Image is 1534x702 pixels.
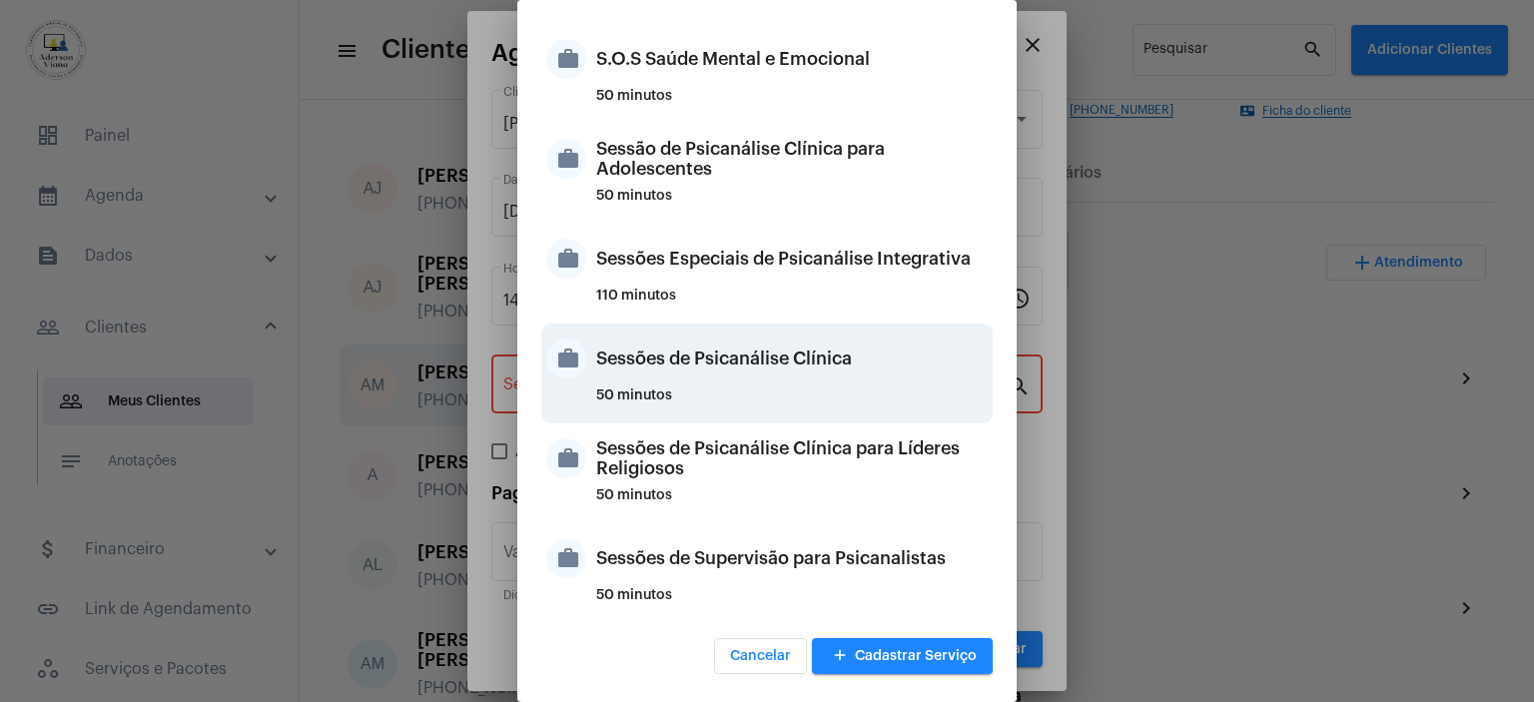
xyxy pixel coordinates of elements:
mat-icon: work [546,438,586,478]
div: 50 minutos [596,488,988,518]
div: 110 minutos [596,289,988,319]
div: 50 minutos [596,89,988,119]
div: 50 minutos [596,189,988,219]
div: Sessões Especiais de Psicanálise Integrativa [596,229,988,289]
mat-icon: work [546,39,586,79]
span: Cancelar [730,649,791,663]
div: Sessões de Supervisão para Psicanalistas [596,528,988,588]
mat-icon: add [828,643,852,670]
button: Cadastrar Serviço [812,638,993,674]
mat-icon: work [546,139,586,179]
div: Sessões de Psicanálise Clínica [596,329,988,388]
div: Sessão de Psicanálise Clínica para Adolescentes [596,129,988,189]
div: 50 minutos [596,588,988,618]
mat-icon: work [546,239,586,279]
div: 50 minutos [596,388,988,418]
div: S.O.S Saúde Mental e Emocional [596,29,988,89]
button: Cancelar [714,638,807,674]
div: Sessões de Psicanálise Clínica para Líderes Religiosos [596,428,988,488]
mat-icon: work [546,339,586,378]
mat-icon: work [546,538,586,578]
span: Cadastrar Serviço [828,649,977,663]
